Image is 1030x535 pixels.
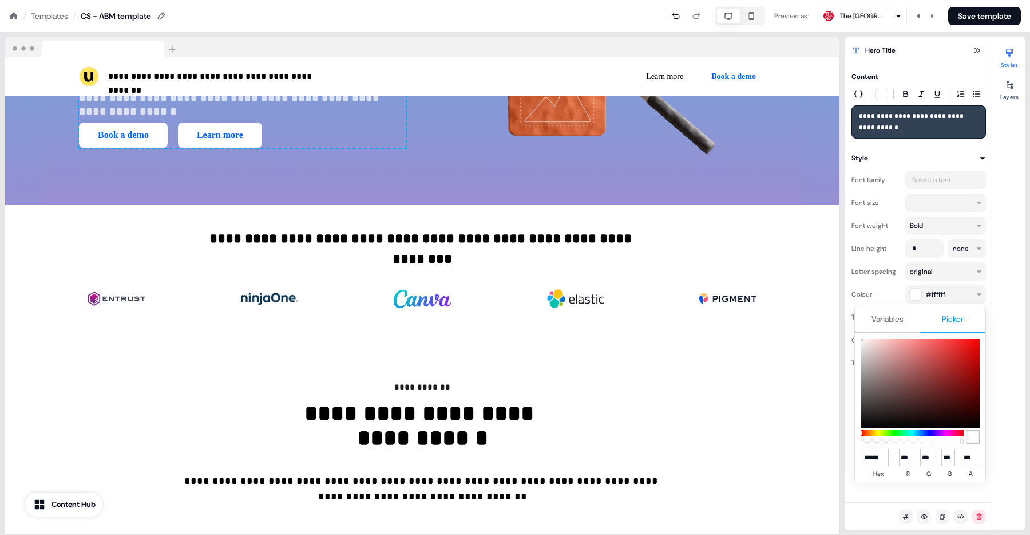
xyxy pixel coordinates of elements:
label: a [962,466,980,482]
label: r [899,466,917,482]
label: hex [861,466,896,482]
span: Picker [942,313,964,325]
span: Variables [871,313,904,325]
label: g [920,466,938,482]
label: b [941,466,959,482]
